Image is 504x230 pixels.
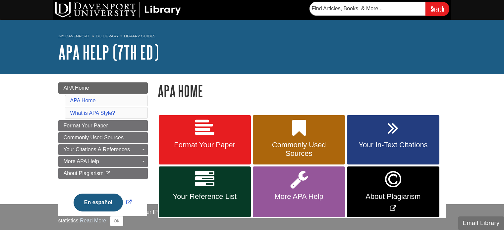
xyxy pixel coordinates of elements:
a: Commonly Used Sources [58,132,148,143]
a: Library Guides [124,34,155,38]
h1: APA Home [158,82,446,99]
a: Your Citations & References [58,144,148,155]
a: DU Library [96,34,119,38]
button: En español [74,194,123,211]
a: Link opens in new window [72,200,133,205]
span: More APA Help [64,159,99,164]
button: Email Library [458,216,504,230]
a: Link opens in new window [347,166,439,217]
span: Your Citations & References [64,147,130,152]
a: APA Home [58,82,148,94]
a: Commonly Used Sources [253,115,345,165]
i: This link opens in a new window [105,171,111,176]
img: DU Library [55,2,181,18]
a: APA Home [70,98,96,103]
a: Format Your Paper [58,120,148,131]
a: What is APA Style? [70,110,115,116]
a: Your Reference List [159,166,251,217]
span: More APA Help [258,192,340,201]
span: Commonly Used Sources [258,141,340,158]
span: About Plagiarism [64,170,104,176]
a: More APA Help [253,166,345,217]
span: Format Your Paper [164,141,246,149]
span: Commonly Used Sources [64,135,124,140]
span: About Plagiarism [352,192,434,201]
input: Find Articles, Books, & More... [309,2,425,16]
span: Your In-Text Citations [352,141,434,149]
a: Format Your Paper [159,115,251,165]
a: My Davenport [58,33,89,39]
span: APA Home [64,85,89,91]
input: Search [425,2,449,16]
a: Your In-Text Citations [347,115,439,165]
form: Searches DU Library's articles, books, and more [309,2,449,16]
a: About Plagiarism [58,168,148,179]
a: APA Help (7th Ed) [58,42,159,63]
span: Your Reference List [164,192,246,201]
span: Format Your Paper [64,123,108,128]
div: Guide Page Menu [58,82,148,223]
a: More APA Help [58,156,148,167]
nav: breadcrumb [58,32,446,42]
